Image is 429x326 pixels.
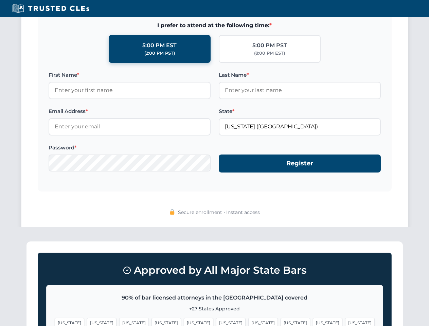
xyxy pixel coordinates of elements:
[178,209,260,216] span: Secure enrollment • Instant access
[169,209,175,215] img: 🔒
[49,71,211,79] label: First Name
[219,71,381,79] label: Last Name
[55,305,375,312] p: +27 States Approved
[252,41,287,50] div: 5:00 PM PST
[55,293,375,302] p: 90% of bar licensed attorneys in the [GEOGRAPHIC_DATA] covered
[144,50,175,57] div: (2:00 PM PST)
[49,118,211,135] input: Enter your email
[49,107,211,115] label: Email Address
[219,155,381,173] button: Register
[49,21,381,30] span: I prefer to attend at the following time:
[46,261,383,279] h3: Approved by All Major State Bars
[49,82,211,99] input: Enter your first name
[219,118,381,135] input: Florida (FL)
[254,50,285,57] div: (8:00 PM EST)
[142,41,177,50] div: 5:00 PM EST
[219,107,381,115] label: State
[219,82,381,99] input: Enter your last name
[10,3,91,14] img: Trusted CLEs
[49,144,211,152] label: Password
